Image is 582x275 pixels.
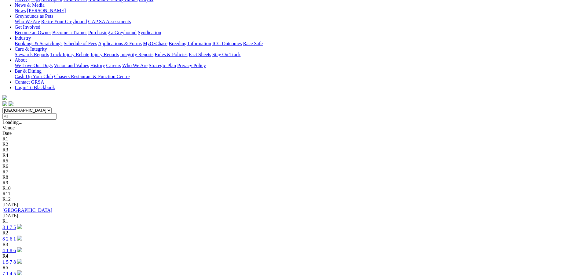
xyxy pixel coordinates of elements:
div: Industry [15,41,580,46]
a: Privacy Policy [177,63,206,68]
div: Greyhounds as Pets [15,19,580,24]
a: Become an Owner [15,30,51,35]
a: Chasers Restaurant & Function Centre [54,74,130,79]
a: Schedule of Fees [64,41,97,46]
div: R9 [2,180,580,186]
a: [GEOGRAPHIC_DATA] [2,208,52,213]
div: R4 [2,153,580,158]
a: [PERSON_NAME] [27,8,66,13]
a: 3 1 7 5 [2,225,16,230]
div: R3 [2,147,580,153]
img: play-circle.svg [17,224,22,229]
a: Race Safe [243,41,262,46]
a: Syndication [138,30,161,35]
a: Who We Are [15,19,40,24]
div: R2 [2,230,580,236]
div: Get Involved [15,30,580,35]
div: R5 [2,158,580,164]
a: Purchasing a Greyhound [88,30,137,35]
img: logo-grsa-white.png [2,95,7,100]
a: Strategic Plan [149,63,176,68]
a: Retire Your Greyhound [41,19,87,24]
a: Become a Trainer [52,30,87,35]
div: R6 [2,164,580,169]
div: R5 [2,265,580,270]
a: Breeding Information [169,41,211,46]
div: R12 [2,197,580,202]
div: R2 [2,142,580,147]
div: R4 [2,253,580,259]
a: Injury Reports [90,52,119,57]
div: R10 [2,186,580,191]
a: Careers [106,63,121,68]
a: News & Media [15,2,45,8]
a: Contact GRSA [15,79,44,85]
a: Integrity Reports [120,52,153,57]
a: History [90,63,105,68]
a: Care & Integrity [15,46,47,52]
a: Rules & Policies [155,52,188,57]
div: About [15,63,580,68]
a: Who We Are [122,63,148,68]
a: Track Injury Rebate [50,52,89,57]
a: 4 1 8 6 [2,248,16,253]
div: Date [2,131,580,136]
a: Login To Blackbook [15,85,55,90]
a: Bookings & Scratchings [15,41,62,46]
a: We Love Our Dogs [15,63,53,68]
a: Stay On Track [212,52,240,57]
img: play-circle.svg [17,259,22,264]
div: R1 [2,219,580,224]
a: MyOzChase [143,41,167,46]
a: GAP SA Assessments [88,19,131,24]
a: 1 5 7 8 [2,259,16,265]
a: Cash Up Your Club [15,74,53,79]
a: Bar & Dining [15,68,42,74]
div: [DATE] [2,213,580,219]
span: Loading... [2,120,22,125]
a: About [15,57,27,63]
img: twitter.svg [9,101,13,106]
div: Venue [2,125,580,131]
div: R11 [2,191,580,197]
div: R7 [2,169,580,175]
div: R3 [2,242,580,247]
a: ICG Outcomes [212,41,242,46]
div: News & Media [15,8,580,13]
div: Care & Integrity [15,52,580,57]
img: play-circle.svg [17,236,22,241]
a: Greyhounds as Pets [15,13,53,19]
div: [DATE] [2,202,580,208]
a: Industry [15,35,31,41]
img: play-circle.svg [17,247,22,252]
div: R1 [2,136,580,142]
a: News [15,8,26,13]
a: Vision and Values [54,63,89,68]
div: Bar & Dining [15,74,580,79]
a: 8 2 6 1 [2,236,16,241]
input: Select date [2,113,57,120]
div: R8 [2,175,580,180]
a: Get Involved [15,24,40,30]
img: facebook.svg [2,101,7,106]
a: Fact Sheets [189,52,211,57]
a: Stewards Reports [15,52,49,57]
a: Applications & Forms [98,41,142,46]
